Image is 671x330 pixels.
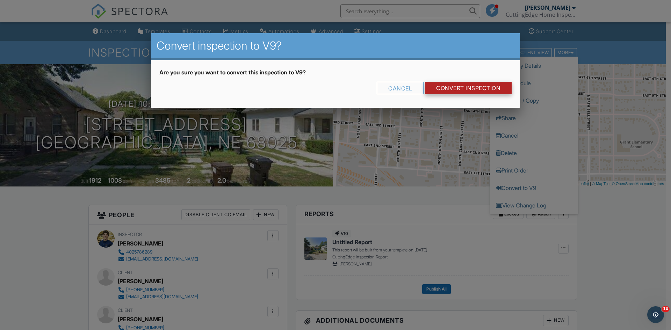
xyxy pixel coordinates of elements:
p: Are you sure you want to convert this inspection to V9? [159,68,512,76]
span: 10 [662,306,670,312]
div: Cancel [377,82,424,94]
a: CONVERT INSPECTION [425,82,512,94]
iframe: Intercom live chat [647,306,664,323]
h2: Convert inspection to V9? [157,39,514,53]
